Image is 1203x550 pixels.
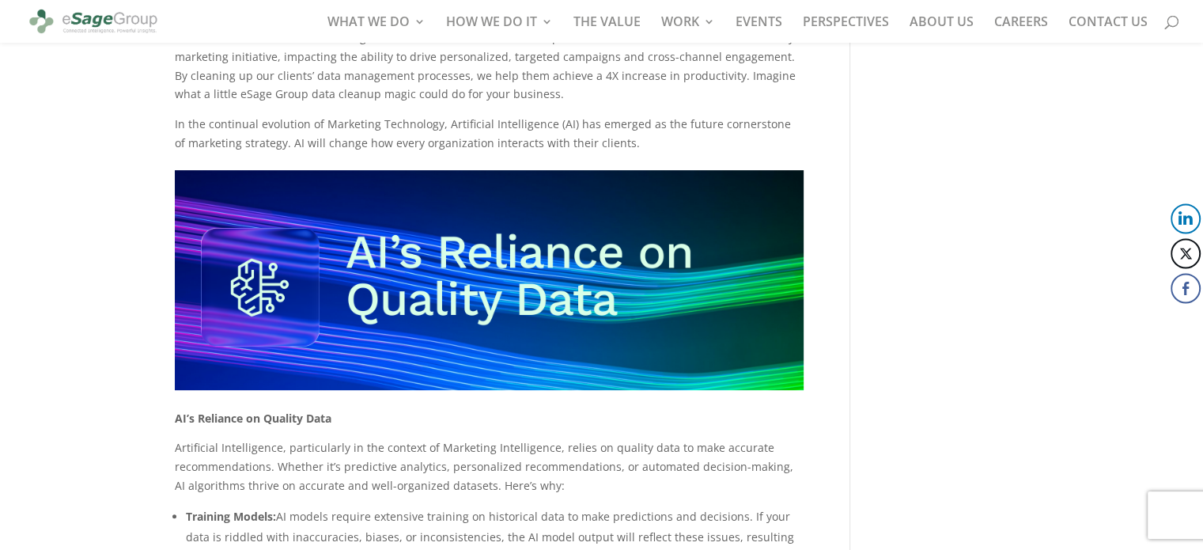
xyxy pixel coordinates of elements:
button: Twitter Share [1171,238,1201,268]
a: CAREERS [994,16,1048,43]
a: PERSPECTIVES [803,16,889,43]
a: CONTACT US [1069,16,1148,43]
button: LinkedIn Share [1171,203,1201,233]
span: In the continual evolution of Marketing Technology, Artificial Intelligence (AI) has emerged as t... [175,116,791,150]
a: WORK [661,16,715,43]
button: Facebook Share [1171,273,1201,303]
span: AI’s Reliance on Quality Data [175,411,331,426]
a: ABOUT US [910,16,974,43]
img: eSage Group [27,3,160,40]
a: HOW WE DO IT [446,16,553,43]
span: Artificial Intelligence, particularly in the context of Marketing Intelligence, relies on quality... [175,440,793,493]
span: Training Models: [186,509,276,524]
a: WHAT WE DO [327,16,426,43]
a: THE VALUE [573,16,641,43]
a: EVENTS [736,16,782,43]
